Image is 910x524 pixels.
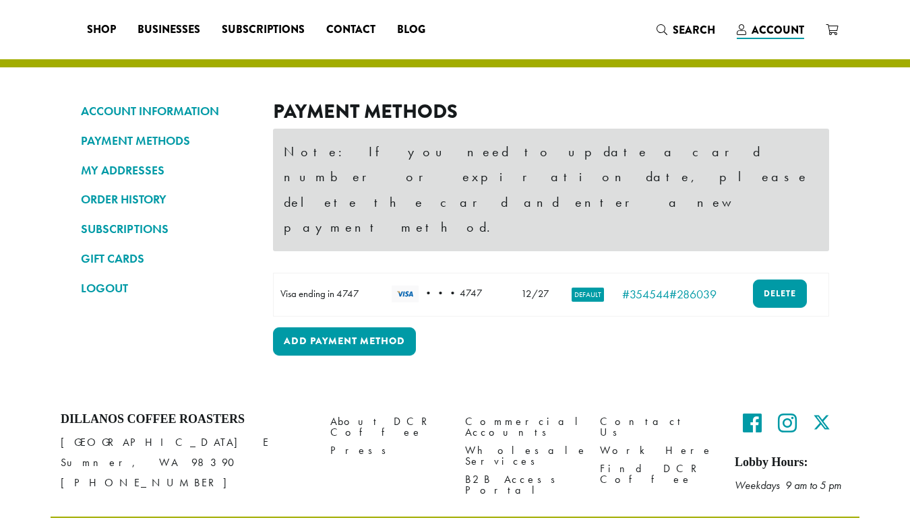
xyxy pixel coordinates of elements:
a: Search [646,19,726,41]
a: Wholesale Services [465,441,580,470]
a: ORDER HISTORY [81,188,253,211]
a: #354544 [622,286,669,302]
h5: Lobby Hours: [735,455,849,470]
td: 12/27 [510,273,560,316]
span: Shop [87,22,116,38]
a: Commercial Accounts [465,412,580,441]
span: Blog [397,22,425,38]
a: SUBSCRIPTIONS [81,218,253,240]
p: [GEOGRAPHIC_DATA] E Sumner, WA 98390 [PHONE_NUMBER] [61,432,310,493]
em: Weekdays 9 am to 5 pm [735,478,841,492]
h4: Dillanos Coffee Roasters [61,412,310,427]
span: Contact [326,22,375,38]
a: Shop [76,19,127,40]
span: Search [673,22,715,38]
a: MY ADDRESSES [81,159,253,182]
a: Delete [753,280,807,308]
h2: Payment Methods [273,100,829,123]
td: Visa ending in 4747 [274,273,385,316]
a: Businesses [127,19,211,40]
a: Find DCR Coffee [600,459,715,488]
a: B2B Access Portal [465,470,580,499]
span: Account [752,22,804,38]
p: Note: If you need to update a card number or expiration date, please delete the card and enter a ... [284,139,818,240]
a: Press [330,441,445,459]
td: • • • 4747 [385,273,511,316]
a: Work Here [600,441,715,459]
a: PAYMENT METHODS [81,129,253,152]
img: Visa [392,286,419,302]
a: Add payment method [273,327,416,356]
span: Subscriptions [222,22,305,38]
a: ACCOUNT INFORMATION [81,100,253,123]
a: Subscriptions [211,19,315,40]
a: About DCR Coffee [330,412,445,441]
nav: Account pages [81,100,253,359]
td: , [615,273,745,316]
span: Businesses [138,22,200,38]
a: LOGOUT [81,277,253,300]
mark: Default [572,288,604,302]
a: GIFT CARDS [81,247,253,270]
a: Blog [386,19,436,40]
a: Contact Us [600,412,715,441]
a: #286039 [669,286,717,302]
a: Contact [315,19,386,40]
a: Account [726,19,815,41]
